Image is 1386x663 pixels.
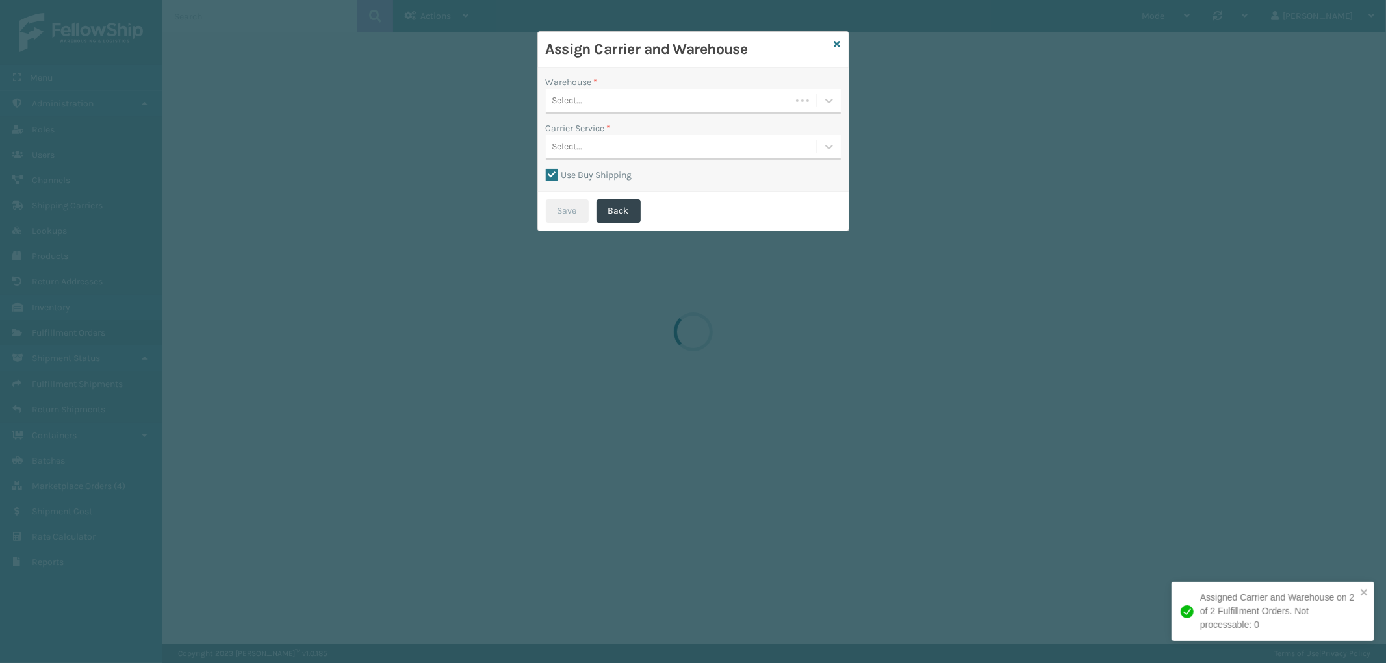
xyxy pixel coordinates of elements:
[552,94,583,108] div: Select...
[546,121,611,135] label: Carrier Service
[546,169,632,181] label: Use Buy Shipping
[546,75,598,89] label: Warehouse
[546,199,589,223] button: Save
[552,140,583,154] div: Select...
[1360,587,1369,599] button: close
[1200,591,1356,632] div: Assigned Carrier and Warehouse on 2 of 2 Fulfillment Orders. Not processable: 0
[546,40,829,59] h3: Assign Carrier and Warehouse
[597,199,641,223] button: Back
